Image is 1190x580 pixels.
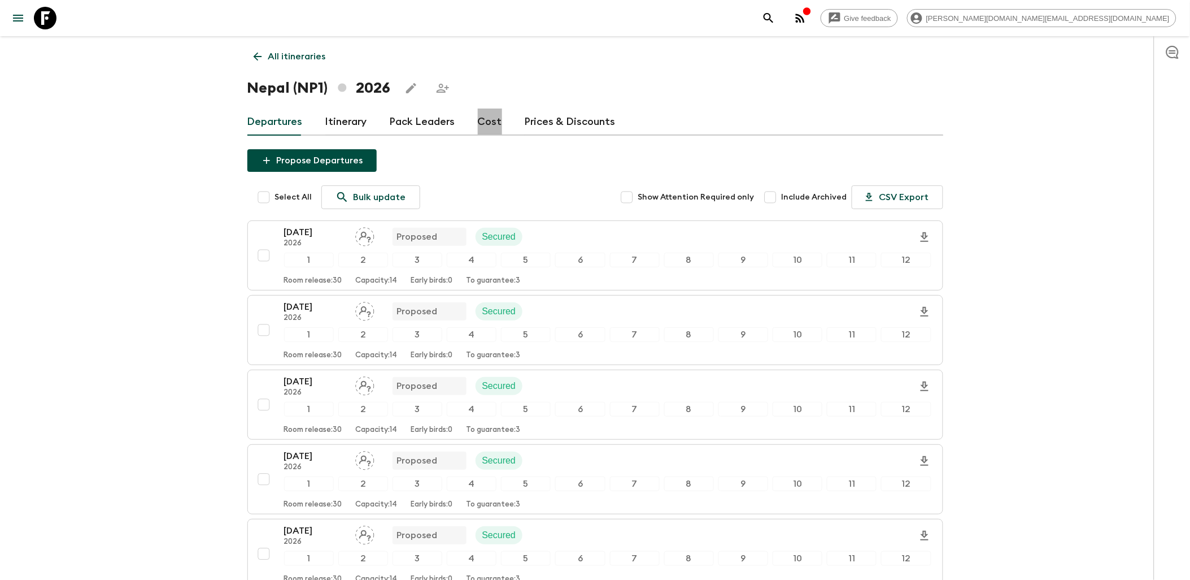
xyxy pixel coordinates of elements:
[773,402,822,417] div: 10
[718,477,768,491] div: 9
[664,477,714,491] div: 8
[338,253,388,267] div: 2
[247,45,332,68] a: All itineraries
[827,551,877,566] div: 11
[393,551,442,566] div: 3
[356,426,398,435] p: Capacity: 14
[881,253,931,267] div: 12
[918,305,931,319] svg: Download Onboarding
[397,230,438,244] p: Proposed
[718,327,768,342] div: 9
[321,185,420,209] a: Bulk update
[827,253,877,267] div: 11
[555,327,605,342] div: 6
[555,253,605,267] div: 6
[284,226,346,239] p: [DATE]
[247,444,943,514] button: [DATE]2026Assign pack leaderProposedSecured123456789101112Room release:30Capacity:14Early birds:0...
[827,327,877,342] div: 11
[476,526,523,544] div: Secured
[482,454,516,468] p: Secured
[447,477,496,491] div: 4
[773,477,822,491] div: 10
[393,327,442,342] div: 3
[275,192,312,203] span: Select All
[338,477,388,491] div: 2
[482,305,516,318] p: Secured
[920,14,1176,23] span: [PERSON_NAME][DOMAIN_NAME][EMAIL_ADDRESS][DOMAIN_NAME]
[718,551,768,566] div: 9
[356,351,398,360] p: Capacity: 14
[447,327,496,342] div: 4
[447,402,496,417] div: 4
[284,239,346,248] p: 2026
[355,455,374,464] span: Assign pack leader
[284,551,334,566] div: 1
[247,149,377,172] button: Propose Departures
[284,402,334,417] div: 1
[411,351,453,360] p: Early birds: 0
[525,109,616,136] a: Prices & Discounts
[476,228,523,246] div: Secured
[478,109,502,136] a: Cost
[501,477,551,491] div: 5
[447,253,496,267] div: 4
[918,529,931,543] svg: Download Onboarding
[482,529,516,542] p: Secured
[918,231,931,244] svg: Download Onboarding
[773,327,822,342] div: 10
[284,276,342,285] p: Room release: 30
[467,426,521,435] p: To guarantee: 3
[355,380,374,389] span: Assign pack leader
[400,77,422,99] button: Edit this itinerary
[501,551,551,566] div: 5
[610,253,660,267] div: 7
[284,426,342,435] p: Room release: 30
[284,477,334,491] div: 1
[881,477,931,491] div: 12
[476,302,523,321] div: Secured
[284,253,334,267] div: 1
[393,253,442,267] div: 3
[881,402,931,417] div: 12
[284,314,346,323] p: 2026
[284,327,334,342] div: 1
[411,500,453,509] p: Early birds: 0
[325,109,367,136] a: Itinerary
[918,455,931,468] svg: Download Onboarding
[247,370,943,440] button: [DATE]2026Assign pack leaderProposedSecured123456789101112Room release:30Capacity:14Early birds:0...
[356,276,398,285] p: Capacity: 14
[284,524,346,538] p: [DATE]
[838,14,897,23] span: Give feedback
[881,327,931,342] div: 12
[338,402,388,417] div: 2
[397,305,438,318] p: Proposed
[356,500,398,509] p: Capacity: 14
[7,7,29,29] button: menu
[718,253,768,267] div: 9
[664,253,714,267] div: 8
[411,426,453,435] p: Early birds: 0
[638,192,755,203] span: Show Attention Required only
[284,300,346,314] p: [DATE]
[338,551,388,566] div: 2
[610,551,660,566] div: 7
[284,463,346,472] p: 2026
[447,551,496,566] div: 4
[247,295,943,365] button: [DATE]2026Assign pack leaderProposedSecured123456789101112Room release:30Capacity:14Early birds:0...
[355,305,374,314] span: Assign pack leader
[555,551,605,566] div: 6
[247,77,391,99] h1: Nepal (NP1) 2026
[355,231,374,240] span: Assign pack leader
[918,380,931,393] svg: Download Onboarding
[467,276,521,285] p: To guarantee: 3
[827,477,877,491] div: 11
[393,402,442,417] div: 3
[247,220,943,291] button: [DATE]2026Assign pack leaderProposedSecured123456789101112Room release:30Capacity:14Early birds:0...
[397,379,438,393] p: Proposed
[718,402,768,417] div: 9
[610,477,660,491] div: 7
[773,551,822,566] div: 10
[664,551,714,566] div: 8
[757,7,780,29] button: search adventures
[555,402,605,417] div: 6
